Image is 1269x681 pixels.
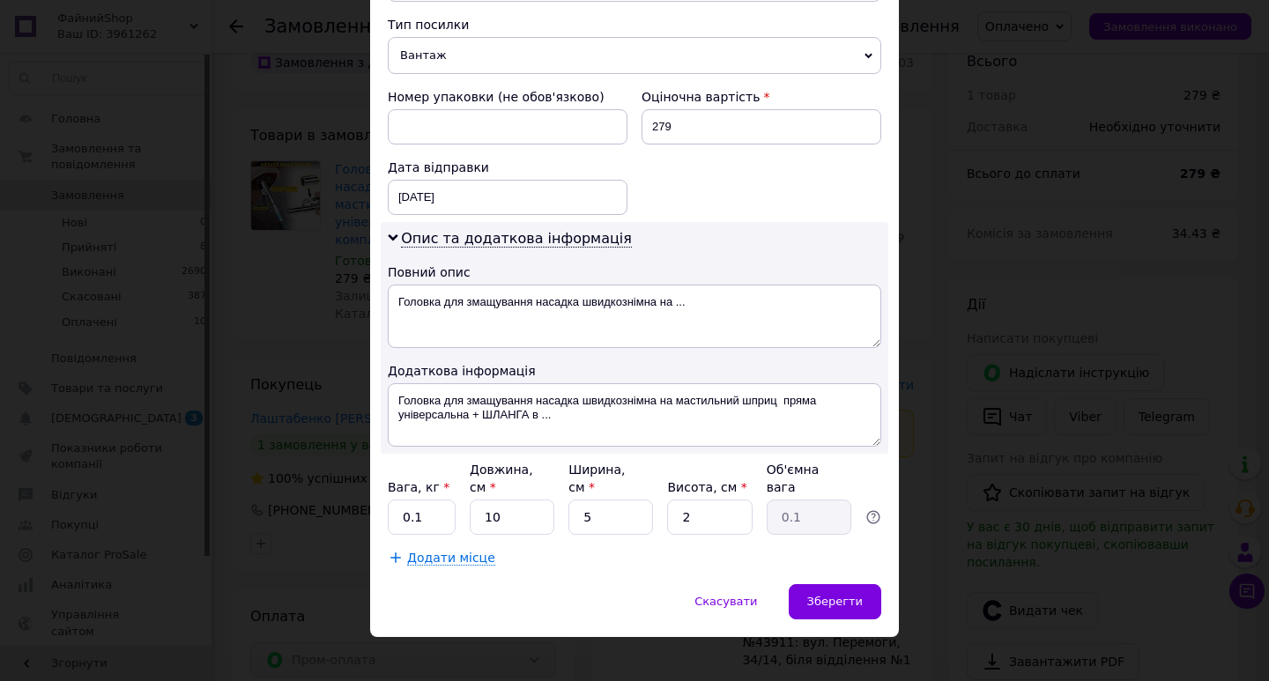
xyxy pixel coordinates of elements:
[767,461,851,496] div: Об'ємна вага
[388,362,881,380] div: Додаткова інформація
[388,159,627,176] div: Дата відправки
[388,88,627,106] div: Номер упаковки (не обов'язково)
[401,230,632,248] span: Опис та додаткова інформація
[388,263,881,281] div: Повний опис
[642,88,881,106] div: Оціночна вартість
[807,595,863,608] span: Зберегти
[388,480,449,494] label: Вага, кг
[388,37,881,74] span: Вантаж
[470,463,533,494] label: Довжина, см
[388,18,469,32] span: Тип посилки
[407,551,495,566] span: Додати місце
[568,463,625,494] label: Ширина, см
[388,285,881,348] textarea: Головка для змащування насадка швидкознімна на ...
[667,480,746,494] label: Висота, см
[694,595,757,608] span: Скасувати
[388,383,881,447] textarea: Головка для змащування насадка швидкознімна на мастильний шприц пряма універсальна + ШЛАНГА в ...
